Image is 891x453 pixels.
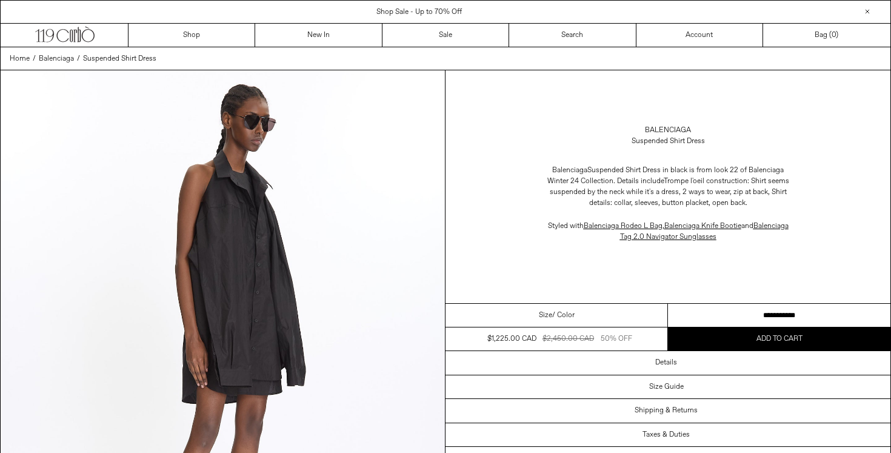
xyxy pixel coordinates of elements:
[547,159,789,215] p: Balenciaga
[509,24,636,47] a: Search
[542,334,594,344] div: $2,450.00 CAD
[376,7,462,17] a: Shop Sale - Up to 70% Off
[255,24,382,47] a: New In
[382,24,509,47] a: Sale
[601,334,632,344] div: 50% OFF
[756,334,803,344] span: Add to cart
[83,53,156,64] a: Suspended Shirt Dress
[539,310,552,321] span: Size
[552,310,575,321] span: / Color
[128,24,255,47] a: Shop
[487,334,536,344] div: $1,225.00 CAD
[33,53,36,64] span: /
[645,125,691,136] a: Balenciaga
[642,431,690,439] h3: Taxes & Duties
[649,383,684,391] h3: Size Guide
[655,358,677,367] h3: Details
[635,406,698,415] h3: Shipping & Returns
[763,24,890,47] a: Bag ()
[547,166,789,208] span: Suspended Shirt Dress in black is from look 22 of Balenciaga Winter 24 Collection. Details includ...
[83,54,156,64] span: Suspended Shirt Dress
[77,53,80,64] span: /
[632,136,705,147] div: Suspended Shirt Dress
[39,53,74,64] a: Balenciaga
[664,221,741,231] a: Balenciaga Knife Bootie
[668,327,890,351] button: Add to cart
[10,54,30,64] span: Home
[832,30,836,40] span: 0
[10,53,30,64] a: Home
[39,54,74,64] span: Balenciaga
[548,221,789,242] span: Styled with , and
[584,221,662,231] a: Balenciaga Rodeo L Bag
[636,24,763,47] a: Account
[832,30,838,41] span: )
